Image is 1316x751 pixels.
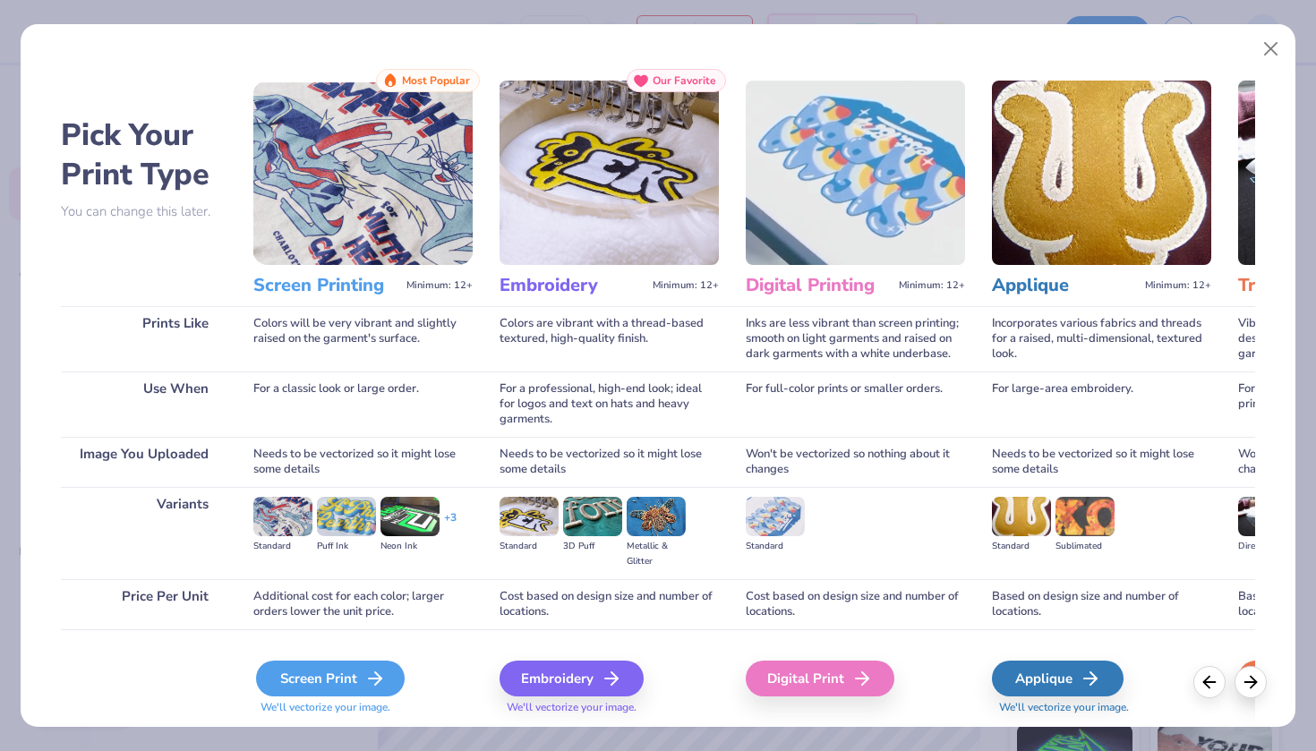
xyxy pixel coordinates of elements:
[1238,497,1297,536] img: Direct-to-film
[992,437,1211,487] div: Needs to be vectorized so it might lose some details
[746,661,894,696] div: Digital Print
[402,74,470,87] span: Most Popular
[500,661,644,696] div: Embroidery
[253,81,473,265] img: Screen Printing
[500,306,719,371] div: Colors are vibrant with a thread-based textured, high-quality finish.
[61,579,226,629] div: Price Per Unit
[1145,279,1211,292] span: Minimum: 12+
[746,437,965,487] div: Won't be vectorized so nothing about it changes
[406,279,473,292] span: Minimum: 12+
[992,81,1211,265] img: Applique
[563,497,622,536] img: 3D Puff
[61,371,226,437] div: Use When
[992,306,1211,371] div: Incorporates various fabrics and threads for a raised, multi-dimensional, textured look.
[253,274,399,297] h3: Screen Printing
[500,497,559,536] img: Standard
[992,661,1124,696] div: Applique
[253,700,473,715] span: We'll vectorize your image.
[746,497,805,536] img: Standard
[61,204,226,219] p: You can change this later.
[746,539,805,554] div: Standard
[317,497,376,536] img: Puff Ink
[500,579,719,629] div: Cost based on design size and number of locations.
[746,274,892,297] h3: Digital Printing
[992,274,1138,297] h3: Applique
[61,115,226,194] h2: Pick Your Print Type
[992,539,1051,554] div: Standard
[992,579,1211,629] div: Based on design size and number of locations.
[1254,32,1288,66] button: Close
[253,579,473,629] div: Additional cost for each color; larger orders lower the unit price.
[899,279,965,292] span: Minimum: 12+
[253,371,473,437] div: For a classic look or large order.
[563,539,622,554] div: 3D Puff
[992,700,1211,715] span: We'll vectorize your image.
[253,497,312,536] img: Standard
[992,497,1051,536] img: Standard
[627,497,686,536] img: Metallic & Glitter
[500,274,645,297] h3: Embroidery
[500,539,559,554] div: Standard
[746,579,965,629] div: Cost based on design size and number of locations.
[317,539,376,554] div: Puff Ink
[1238,539,1297,554] div: Direct-to-film
[746,371,965,437] div: For full-color prints or smaller orders.
[256,661,405,696] div: Screen Print
[500,81,719,265] img: Embroidery
[992,371,1211,437] div: For large-area embroidery.
[380,539,440,554] div: Neon Ink
[61,437,226,487] div: Image You Uploaded
[61,487,226,579] div: Variants
[253,306,473,371] div: Colors will be very vibrant and slightly raised on the garment's surface.
[500,700,719,715] span: We'll vectorize your image.
[500,437,719,487] div: Needs to be vectorized so it might lose some details
[253,539,312,554] div: Standard
[444,510,457,541] div: + 3
[746,81,965,265] img: Digital Printing
[253,437,473,487] div: Needs to be vectorized so it might lose some details
[380,497,440,536] img: Neon Ink
[61,306,226,371] div: Prints Like
[500,371,719,437] div: For a professional, high-end look; ideal for logos and text on hats and heavy garments.
[1055,539,1115,554] div: Sublimated
[746,306,965,371] div: Inks are less vibrant than screen printing; smooth on light garments and raised on dark garments ...
[653,74,716,87] span: Our Favorite
[1055,497,1115,536] img: Sublimated
[653,279,719,292] span: Minimum: 12+
[627,539,686,569] div: Metallic & Glitter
